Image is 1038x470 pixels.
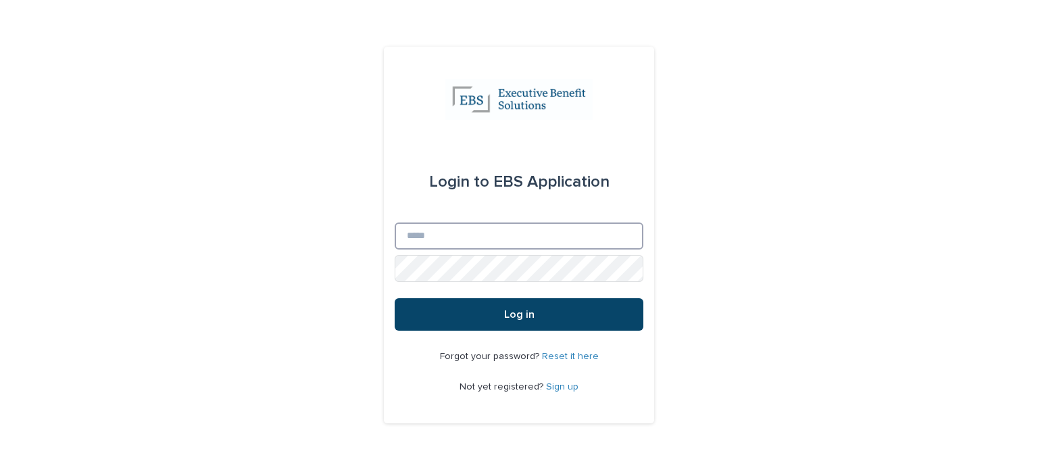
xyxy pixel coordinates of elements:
[395,298,643,331] button: Log in
[440,352,542,361] span: Forgot your password?
[445,79,592,120] img: kRBAWhqLSQ2DPCCnFJ2X
[460,382,546,392] span: Not yet registered?
[504,309,535,320] span: Log in
[429,163,610,201] div: EBS Application
[429,174,489,190] span: Login to
[546,382,578,392] a: Sign up
[542,352,599,361] a: Reset it here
